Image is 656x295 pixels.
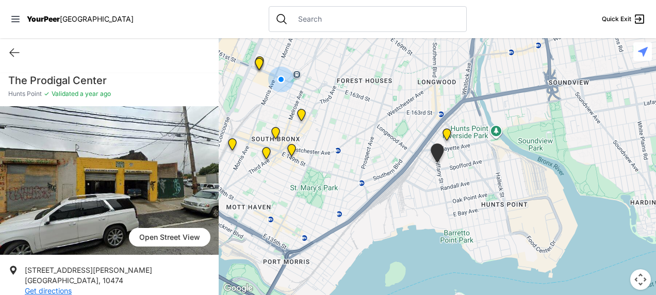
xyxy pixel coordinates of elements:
button: Map camera controls [630,269,651,290]
div: The Bronx [269,127,282,143]
div: Living Room 24-Hour Drop-In Center [440,128,453,145]
a: YourPeer[GEOGRAPHIC_DATA] [27,16,134,22]
span: [GEOGRAPHIC_DATA] [25,276,99,285]
span: Open Street View [129,228,210,247]
div: You are here! [268,67,294,92]
span: , [99,276,101,285]
input: Search [292,14,460,24]
span: Quick Exit [602,15,631,23]
span: a year ago [78,90,111,97]
a: Get directions [25,286,72,295]
span: ✓ [44,90,50,98]
div: The Bronx Pride Center [285,144,298,160]
span: YourPeer [27,14,60,23]
div: Harm Reduction Center [226,138,239,155]
span: Hunts Point [8,90,42,98]
a: Quick Exit [602,13,646,25]
div: Bronx [253,56,266,73]
a: Open this area in Google Maps (opens a new window) [221,282,255,295]
span: [GEOGRAPHIC_DATA] [60,14,134,23]
div: South Bronx NeON Works [253,58,266,74]
span: 10474 [103,276,123,285]
span: [STREET_ADDRESS][PERSON_NAME] [25,266,152,274]
div: Bronx Youth Center (BYC) [295,109,308,125]
span: Validated [52,90,78,97]
h1: The Prodigal Center [8,73,210,88]
img: Google [221,282,255,295]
